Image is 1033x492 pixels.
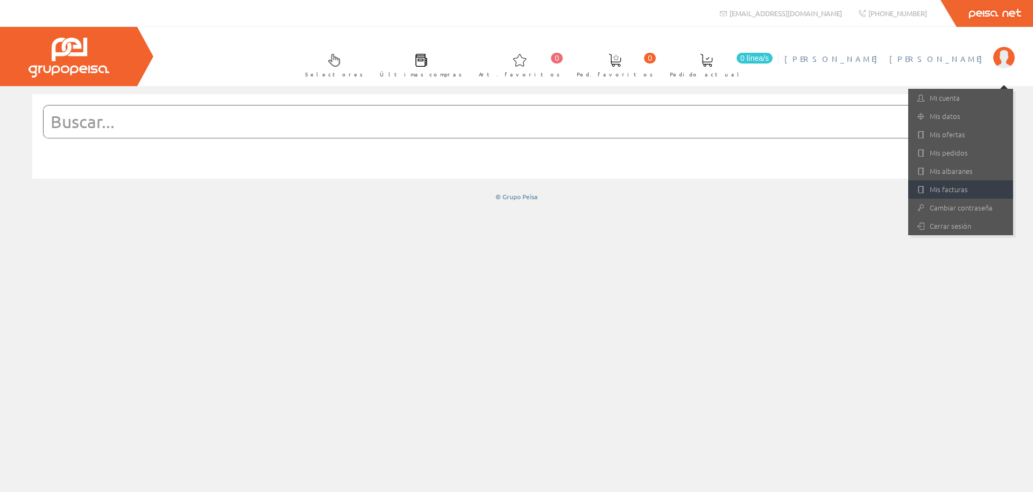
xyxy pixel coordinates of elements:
[784,53,988,64] span: [PERSON_NAME] [PERSON_NAME]
[908,89,1013,107] a: Mi cuenta
[908,125,1013,144] a: Mis ofertas
[730,9,842,18] span: [EMAIL_ADDRESS][DOMAIN_NAME]
[659,45,775,84] a: 0 línea/s Pedido actual
[369,45,468,84] a: Últimas compras
[305,69,363,80] span: Selectores
[868,9,927,18] span: [PHONE_NUMBER]
[908,162,1013,180] a: Mis albaranes
[737,53,773,64] span: 0 línea/s
[908,107,1013,125] a: Mis datos
[784,45,1015,55] a: [PERSON_NAME] [PERSON_NAME]
[644,53,656,64] span: 0
[29,38,109,78] img: Grupo Peisa
[908,180,1013,199] a: Mis facturas
[380,69,462,80] span: Últimas compras
[479,69,560,80] span: Art. favoritos
[294,45,369,84] a: Selectores
[908,199,1013,217] a: Cambiar contraseña
[32,192,1001,201] div: © Grupo Peisa
[577,69,653,80] span: Ped. favoritos
[551,53,563,64] span: 0
[44,106,963,138] input: Buscar...
[908,144,1013,162] a: Mis pedidos
[670,69,743,80] span: Pedido actual
[908,217,1013,235] a: Cerrar sesión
